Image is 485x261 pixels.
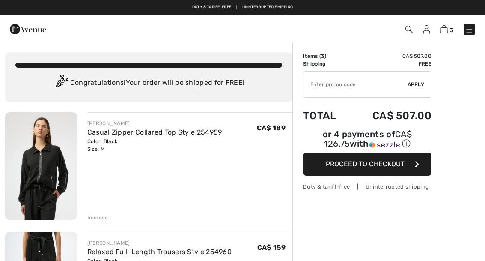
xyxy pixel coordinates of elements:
td: Total [303,101,349,130]
img: Sezzle [369,141,400,149]
a: 3 [440,24,453,34]
span: 3 [321,53,324,59]
div: or 4 payments ofCA$ 126.75withSezzle Click to learn more about Sezzle [303,130,431,153]
div: [PERSON_NAME] [87,120,222,127]
div: Duty & tariff-free | Uninterrupted shipping [303,183,431,191]
img: Search [405,26,413,33]
div: Congratulations! Your order will be shipped for FREE! [15,75,282,92]
div: [PERSON_NAME] [87,239,232,247]
img: Shopping Bag [440,25,448,33]
td: Items ( ) [303,52,349,60]
span: CA$ 159 [257,243,286,252]
button: Proceed to Checkout [303,153,431,176]
img: Casual Zipper Collared Top Style 254959 [5,112,77,220]
td: CA$ 507.00 [349,101,431,130]
div: Color: Black Size: M [87,138,222,153]
a: Casual Zipper Collared Top Style 254959 [87,128,222,136]
img: My Info [423,25,430,34]
img: Congratulation2.svg [53,75,70,92]
a: Relaxed Full-Length Trousers Style 254960 [87,248,232,256]
a: 1ère Avenue [10,24,46,33]
input: Promo code [303,72,408,97]
div: or 4 payments of with [303,130,431,150]
span: CA$ 189 [257,124,286,132]
td: Shipping [303,60,349,68]
span: 3 [450,27,453,33]
div: Remove [87,214,108,222]
span: Proceed to Checkout [326,160,405,168]
img: 1ère Avenue [10,21,46,38]
span: CA$ 126.75 [324,129,412,149]
span: Apply [408,81,425,88]
td: Free [349,60,431,68]
td: CA$ 507.00 [349,52,431,60]
img: Menu [465,25,473,34]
